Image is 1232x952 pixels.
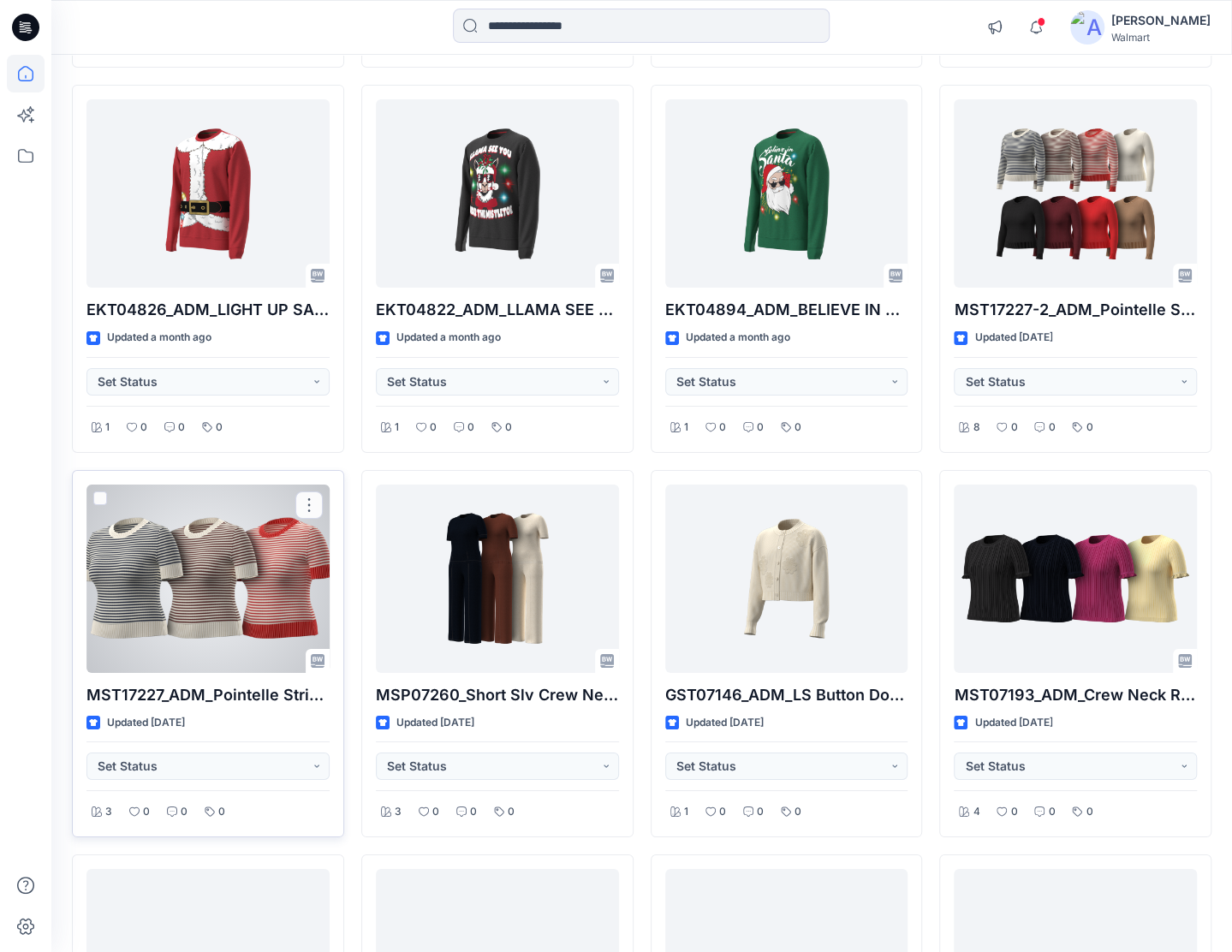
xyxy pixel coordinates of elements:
[795,803,801,821] p: 0
[143,803,150,821] p: 0
[181,803,187,821] p: 0
[973,803,979,821] p: 4
[216,419,223,437] p: 0
[665,298,908,322] p: EKT04894_ADM_BELIEVE IN SANTA
[719,803,726,821] p: 0
[954,99,1197,288] a: MST17227-2_ADM_Pointelle Stripe Long Slv
[1010,803,1017,821] p: 0
[1070,10,1104,45] img: avatar
[105,803,112,821] p: 3
[376,99,619,288] a: EKT04822_ADM_LLAMA SEE YOU
[684,803,688,821] p: 1
[974,329,1052,347] p: Updated [DATE]
[430,419,437,437] p: 0
[1086,419,1092,437] p: 0
[86,683,330,707] p: MST17227_ADM_Pointelle Stripe Tee
[218,803,225,821] p: 0
[665,99,908,288] a: EKT04894_ADM_BELIEVE IN SANTA
[719,419,726,437] p: 0
[376,485,619,673] a: MSP07260_Short Slv Crew Neck Top Pant Set
[395,419,399,437] p: 1
[974,714,1052,732] p: Updated [DATE]
[757,419,764,437] p: 0
[795,419,801,437] p: 0
[508,803,515,821] p: 0
[396,329,501,347] p: Updated a month ago
[1111,10,1211,31] div: [PERSON_NAME]
[1086,803,1092,821] p: 0
[432,803,439,821] p: 0
[86,298,330,322] p: EKT04826_ADM_LIGHT UP SANTA SUIT
[105,419,110,437] p: 1
[467,419,474,437] p: 0
[470,803,477,821] p: 0
[1010,419,1017,437] p: 0
[1048,803,1055,821] p: 0
[107,714,185,732] p: Updated [DATE]
[973,419,979,437] p: 8
[665,485,908,673] a: GST07146_ADM_LS Button Down Cardie Flower1
[395,803,402,821] p: 3
[757,803,764,821] p: 0
[954,298,1197,322] p: MST17227-2_ADM_Pointelle Stripe Long Slv
[1111,31,1211,44] div: Walmart
[686,714,764,732] p: Updated [DATE]
[1048,419,1055,437] p: 0
[86,485,330,673] a: MST17227_ADM_Pointelle Stripe Tee
[505,419,512,437] p: 0
[396,714,474,732] p: Updated [DATE]
[86,99,330,288] a: EKT04826_ADM_LIGHT UP SANTA SUIT
[684,419,688,437] p: 1
[178,419,185,437] p: 0
[686,329,790,347] p: Updated a month ago
[665,683,908,707] p: GST07146_ADM_LS Button Down Cardie Flower1
[954,683,1197,707] p: MST07193_ADM_Crew Neck Ruffle Short Slv Sweater
[954,485,1197,673] a: MST07193_ADM_Crew Neck Ruffle Short Slv Sweater
[107,329,211,347] p: Updated a month ago
[376,298,619,322] p: EKT04822_ADM_LLAMA SEE YOU
[376,683,619,707] p: MSP07260_Short Slv Crew Neck Top Pant Set
[140,419,147,437] p: 0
